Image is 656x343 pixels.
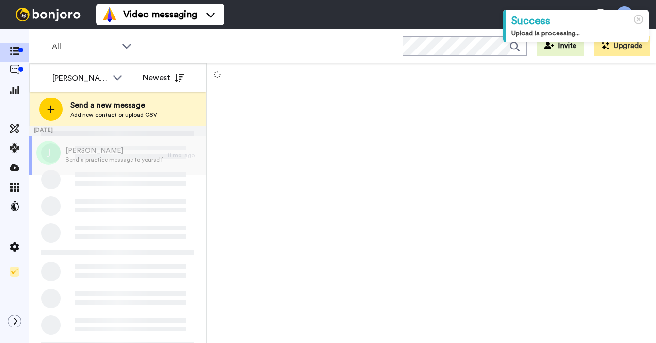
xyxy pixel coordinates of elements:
button: Newest [135,68,191,87]
button: Invite [537,36,584,56]
img: bj-logo-header-white.svg [12,8,84,21]
button: Upgrade [594,36,650,56]
div: [DATE] [29,126,206,136]
span: Send a new message [70,99,157,111]
span: All [52,41,117,52]
span: Send a practice message to yourself [66,156,163,163]
span: Add new contact or upload CSV [70,111,157,119]
img: vm-color.svg [102,7,117,22]
div: Upload is processing... [511,29,643,38]
div: Success [511,14,643,29]
span: [PERSON_NAME] [66,146,163,156]
div: 11 mo. ago [167,151,201,159]
span: Video messaging [123,8,197,21]
div: [PERSON_NAME] Cataluña [52,72,108,84]
img: j.png [36,141,61,165]
img: Checklist.svg [10,267,19,277]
